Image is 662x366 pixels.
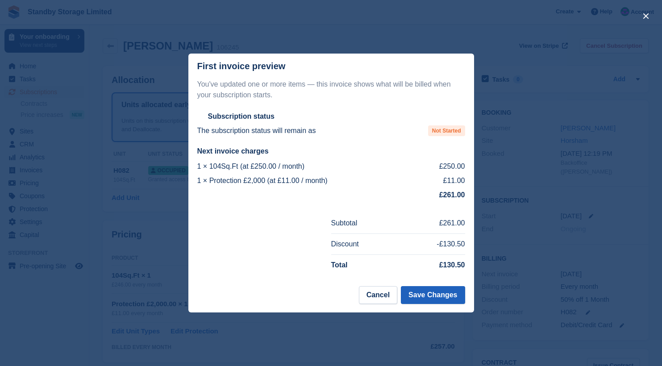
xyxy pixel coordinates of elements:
h2: Next invoice charges [197,147,465,156]
span: Not Started [428,125,465,136]
button: Save Changes [401,286,465,304]
strong: Total [331,261,348,269]
strong: £261.00 [439,191,465,199]
td: Discount [331,234,398,255]
td: 1 × 104Sq.Ft (at £250.00 / month) [197,159,421,174]
p: The subscription status will remain as [197,125,316,136]
td: £261.00 [397,213,465,233]
td: Subtotal [331,213,398,233]
td: £250.00 [421,159,465,174]
p: You've updated one or more items — this invoice shows what will be billed when your subscription ... [197,79,465,100]
strong: £130.50 [439,261,465,269]
td: 1 × Protection £2,000 (at £11.00 / month) [197,174,421,188]
button: close [639,9,653,23]
h2: Subscription status [208,112,275,121]
button: Cancel [359,286,397,304]
p: First invoice preview [197,61,286,71]
td: £11.00 [421,174,465,188]
td: -£130.50 [397,234,465,255]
